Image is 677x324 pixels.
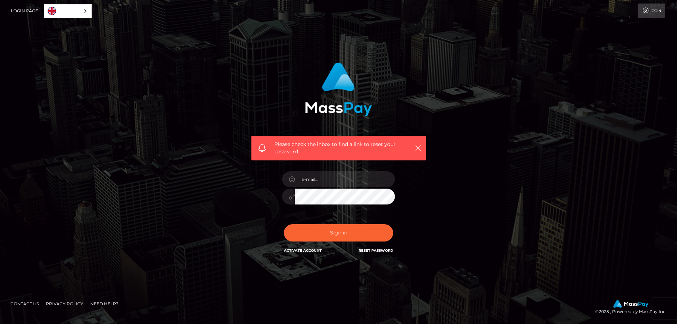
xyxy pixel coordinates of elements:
[44,4,92,18] aside: Language selected: English
[43,298,86,309] a: Privacy Policy
[284,224,393,242] button: Sign in
[274,141,403,155] span: Please check the inbox to find a link to reset your password.
[44,5,91,18] a: English
[638,4,665,18] a: Login
[44,4,92,18] div: Language
[305,62,372,116] img: MassPay Login
[284,248,322,253] a: Activate Account
[8,298,42,309] a: Contact Us
[595,300,672,316] div: © 2025 , Powered by MassPay Inc.
[613,300,648,308] img: MassPay
[11,4,38,18] a: Login Page
[295,171,395,187] input: E-mail...
[87,298,121,309] a: Need Help?
[359,248,393,253] a: Reset Password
